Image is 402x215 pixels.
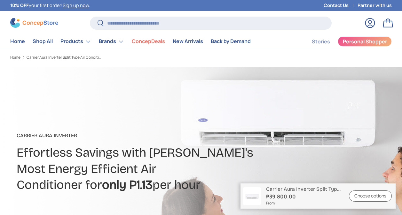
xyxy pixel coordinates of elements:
strong: 10% OFF [10,2,29,8]
a: Choose options [349,190,392,202]
a: Brands [99,35,124,48]
a: Sign up now [63,2,89,8]
a: Carrier Aura Inverter Split Type Air Conditioner [27,56,103,59]
a: Contact Us [324,2,358,9]
summary: Products [57,35,95,48]
a: Partner with us [358,2,392,9]
strong: ₱39,800.00 [266,193,341,200]
p: your first order! . [10,2,90,9]
span: From [266,200,341,206]
img: ConcepStore [10,18,58,28]
strong: only P1.13 [102,177,153,192]
a: Back by Demand [211,35,251,48]
nav: Primary [10,35,251,48]
p: Carrier Aura Inverter Split Type Air Conditioner [266,186,341,192]
a: Shop All [33,35,53,48]
summary: Brands [95,35,128,48]
span: Personal Shopper [343,39,387,44]
nav: Secondary [296,35,392,48]
a: Products [60,35,91,48]
a: ConcepDeals [132,35,165,48]
a: Home [10,56,20,59]
nav: Breadcrumbs [10,55,212,60]
a: Personal Shopper [338,36,392,47]
a: New Arrivals [173,35,203,48]
p: CARRIER AURA INVERTER [17,132,262,139]
a: Stories [312,35,330,48]
a: Home [10,35,25,48]
h2: Effortless Savings with [PERSON_NAME]'s Most Energy Efficient Air Conditioner for per hour [17,145,262,193]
